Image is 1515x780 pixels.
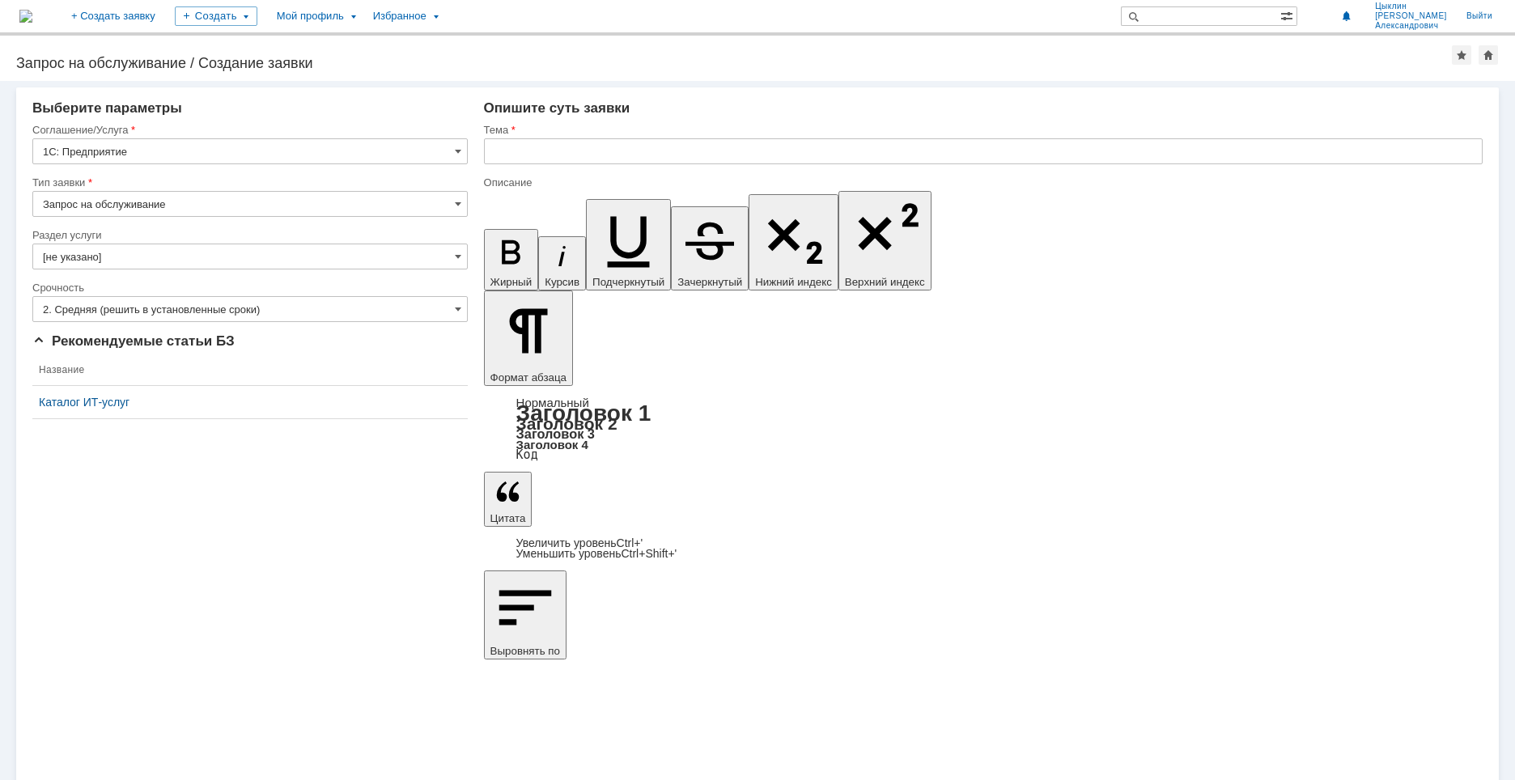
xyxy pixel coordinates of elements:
span: Нижний индекс [755,276,832,288]
span: Ctrl+Shift+' [621,547,677,560]
div: Раздел услуги [32,230,465,240]
div: Создать [175,6,257,26]
img: logo [19,10,32,23]
a: Заголовок 2 [516,414,617,433]
button: Курсив [538,236,586,290]
span: Цитата [490,512,526,524]
span: Выровнять по [490,645,560,657]
a: Нормальный [516,396,589,409]
span: Выберите параметры [32,100,182,116]
span: Зачеркнутый [677,276,742,288]
button: Нижний индекс [749,194,838,290]
span: Александрович [1375,21,1447,31]
button: Формат абзаца [484,290,573,386]
div: Описание [484,177,1479,188]
div: Соглашение/Услуга [32,125,465,135]
div: Срочность [32,282,465,293]
a: Заголовок 3 [516,426,595,441]
a: Заголовок 1 [516,401,651,426]
button: Зачеркнутый [671,206,749,290]
span: [PERSON_NAME] [1375,11,1447,21]
span: Опишите суть заявки [484,100,630,116]
div: Формат абзаца [484,397,1483,460]
button: Цитата [484,472,533,527]
button: Подчеркнутый [586,199,671,290]
span: Курсив [545,276,579,288]
a: Заголовок 4 [516,438,588,451]
a: Перейти на домашнюю страницу [19,10,32,23]
div: Добавить в избранное [1452,45,1471,65]
span: Рекомендуемые статьи БЗ [32,333,235,349]
span: Цыклин [1375,2,1447,11]
button: Выровнять по [484,570,567,659]
span: Формат абзаца [490,371,567,384]
span: Жирный [490,276,533,288]
div: Тема [484,125,1479,135]
button: Жирный [484,229,539,290]
div: Запрос на обслуживание / Создание заявки [16,55,1452,71]
a: Decrease [516,547,677,560]
div: Сделать домашней страницей [1479,45,1498,65]
th: Название [32,354,468,386]
a: Каталог ИТ-услуг [39,396,461,409]
a: Код [516,447,538,462]
span: Расширенный поиск [1280,7,1296,23]
span: Подчеркнутый [592,276,664,288]
span: Верхний индекс [845,276,925,288]
a: Increase [516,536,643,549]
div: Цитата [484,538,1483,559]
span: Ctrl+' [617,536,643,549]
button: Верхний индекс [838,191,931,290]
div: Тип заявки [32,177,465,188]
